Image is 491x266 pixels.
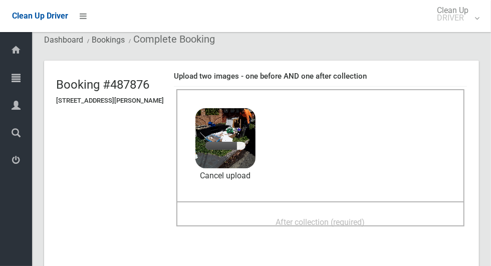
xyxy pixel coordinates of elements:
a: Cancel upload [195,168,256,183]
h4: Upload two images - one before AND one after collection [174,72,467,81]
a: Bookings [92,35,125,45]
a: Clean Up Driver [12,9,68,24]
a: Dashboard [44,35,83,45]
h5: [STREET_ADDRESS][PERSON_NAME] [56,97,164,104]
span: Clean Up [432,7,478,22]
span: Clean Up Driver [12,11,68,21]
h2: Booking #487876 [56,78,164,91]
li: Complete Booking [126,30,215,49]
small: DRIVER [437,14,468,22]
span: After collection (required) [276,217,365,227]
